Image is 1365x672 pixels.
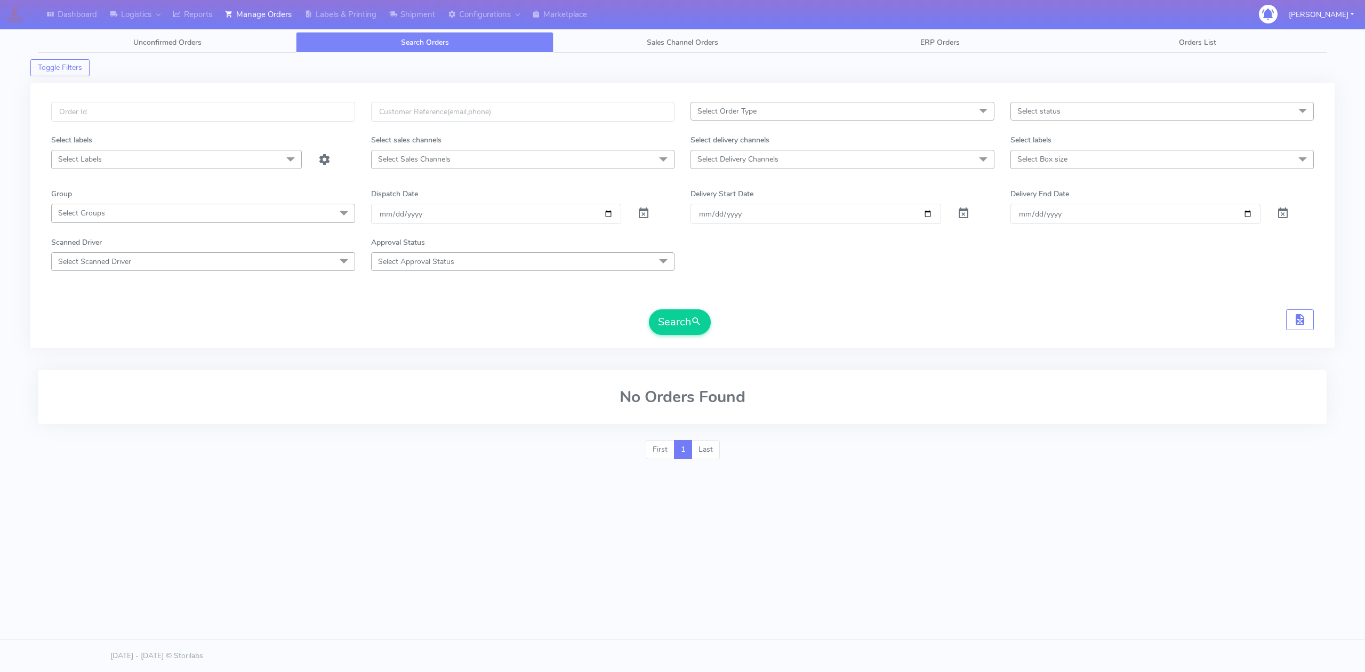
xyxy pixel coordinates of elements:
label: Delivery End Date [1010,188,1069,199]
span: Search Orders [401,37,449,47]
h2: No Orders Found [51,388,1314,406]
label: Approval Status [371,237,425,248]
a: 1 [674,440,692,459]
button: [PERSON_NAME] [1281,4,1362,26]
span: Select Approval Status [378,257,454,267]
span: Select Scanned Driver [58,257,131,267]
button: Search [649,309,711,335]
ul: Tabs [38,32,1327,53]
span: Select status [1017,106,1061,116]
label: Select labels [1010,134,1051,146]
span: Select Groups [58,208,105,218]
span: Orders List [1179,37,1216,47]
span: Select Labels [58,154,102,164]
span: Select Delivery Channels [697,154,778,164]
input: Order Id [51,102,355,122]
span: ERP Orders [920,37,960,47]
label: Select labels [51,134,92,146]
button: Toggle Filters [30,59,90,76]
label: Group [51,188,72,199]
label: Dispatch Date [371,188,418,199]
span: Sales Channel Orders [647,37,718,47]
label: Select delivery channels [690,134,769,146]
label: Scanned Driver [51,237,102,248]
span: Select Sales Channels [378,154,451,164]
label: Delivery Start Date [690,188,753,199]
span: Select Box size [1017,154,1067,164]
input: Customer Reference(email,phone) [371,102,675,122]
label: Select sales channels [371,134,441,146]
span: Unconfirmed Orders [133,37,202,47]
span: Select Order Type [697,106,757,116]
